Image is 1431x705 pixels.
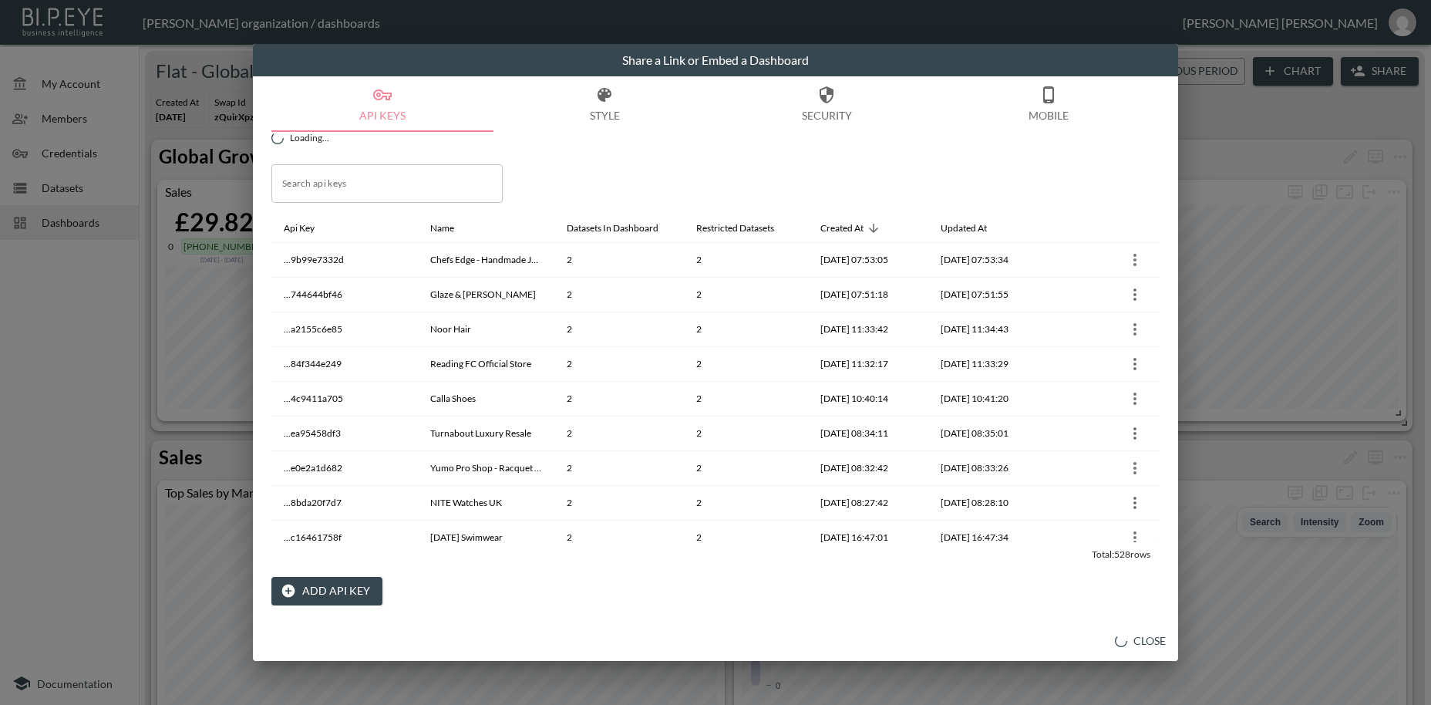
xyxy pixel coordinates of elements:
[684,451,808,486] th: 2
[808,347,928,382] th: 2025-09-25, 11:32:17
[271,486,418,521] th: ...8bda20f7d7
[928,312,1045,347] th: 2025-09-25, 11:34:43
[1045,312,1160,347] th: {"key":null,"ref":null,"props":{"row":{"id":"c00b2484-1e12-4ee4-a0f8-6497c76527db","apiKey":"...a...
[808,451,928,486] th: 2025-09-23, 08:32:42
[808,243,928,278] th: 2025-09-26, 07:53:05
[430,219,474,238] span: Name
[284,219,315,238] div: Api Key
[271,347,418,382] th: ...84f344e249
[715,76,938,132] button: Security
[418,243,554,278] th: Chefs Edge - Handmade Japanese Kitchen Knives
[696,219,774,238] div: Restricted Datasets
[684,278,808,312] th: 2
[271,577,382,605] button: Add API Key
[1123,386,1147,411] button: more
[271,278,418,312] th: ...744644bf46
[938,76,1160,132] button: Mobile
[808,312,928,347] th: 2025-09-25, 11:33:42
[928,347,1045,382] th: 2025-09-25, 11:33:29
[1123,282,1147,307] button: more
[418,417,554,451] th: Turnabout Luxury Resale
[418,347,554,382] th: Reading FC Official Store
[928,521,1045,555] th: 2025-09-22, 16:47:34
[554,521,684,555] th: 2
[1123,317,1147,342] button: more
[554,243,684,278] th: 2
[928,382,1045,417] th: 2025-09-24, 10:41:20
[271,76,493,132] button: API Keys
[928,486,1045,521] th: 2025-09-23, 08:28:10
[684,486,808,521] th: 2
[1123,352,1147,376] button: more
[684,312,808,347] th: 2
[1123,491,1147,515] button: more
[554,312,684,347] th: 2
[928,451,1045,486] th: 2025-09-23, 08:33:26
[1109,627,1172,656] button: Close
[554,417,684,451] th: 2
[271,417,418,451] th: ...ea95458df3
[1045,451,1160,486] th: {"key":null,"ref":null,"props":{"row":{"id":"42e7ff1b-1ada-42e6-88b9-ee59619fbd53","apiKey":"...e...
[928,243,1045,278] th: 2025-09-26, 07:53:34
[418,486,554,521] th: NITE Watches UK
[1045,417,1160,451] th: {"key":null,"ref":null,"props":{"row":{"id":"9386e30c-3dfd-4bf6-98ff-761e6f71a5dd","apiKey":"...e...
[1045,243,1160,278] th: {"key":null,"ref":null,"props":{"row":{"id":"beb0f127-9288-44ac-bc19-5bcd72a6a26c","apiKey":"...9...
[1045,278,1160,312] th: {"key":null,"ref":null,"props":{"row":{"id":"24c64f00-b91f-4f42-a150-a7e005e7287e","apiKey":"...7...
[1045,382,1160,417] th: {"key":null,"ref":null,"props":{"row":{"id":"14991223-c35a-4c95-b52d-b9b86d07fbcc","apiKey":"...4...
[554,486,684,521] th: 2
[567,219,678,238] span: Datasets In Dashboard
[418,521,554,555] th: Monday Swimwear
[418,382,554,417] th: Calla Shoes
[808,486,928,521] th: 2025-09-23, 08:27:42
[820,219,884,238] span: Created At
[808,521,928,555] th: 2025-09-22, 16:47:01
[928,278,1045,312] th: 2025-09-26, 07:51:55
[808,278,928,312] th: 2025-09-26, 07:51:18
[271,451,418,486] th: ...e0e2a1d682
[1092,548,1150,560] span: Total: 528 rows
[1045,486,1160,521] th: {"key":null,"ref":null,"props":{"row":{"id":"bb7f10a9-c387-4d7d-b0ba-1048f186ca77","apiKey":"...8...
[418,312,554,347] th: Noor Hair
[554,347,684,382] th: 2
[684,347,808,382] th: 2
[1123,421,1147,446] button: more
[418,278,554,312] th: Glaze & Gordon
[1123,525,1147,550] button: more
[684,521,808,555] th: 2
[1045,521,1160,555] th: {"key":null,"ref":null,"props":{"row":{"id":"376d4d8e-abbc-4574-84db-60021025e1b1","apiKey":"...c...
[554,278,684,312] th: 2
[808,417,928,451] th: 2025-09-23, 08:34:11
[253,44,1178,76] h2: Share a Link or Embed a Dashboard
[418,451,554,486] th: Yumo Pro Shop - Racquet Sports Online Store
[684,243,808,278] th: 2
[493,76,715,132] button: Style
[928,417,1045,451] th: 2025-09-23, 08:35:01
[271,132,1160,144] div: Loading...
[820,219,864,238] div: Created At
[684,382,808,417] th: 2
[1045,347,1160,382] th: {"key":null,"ref":null,"props":{"row":{"id":"93363ae9-c846-414b-b375-e66b1d1d8cc1","apiKey":"...8...
[567,219,658,238] div: Datasets In Dashboard
[554,382,684,417] th: 2
[941,219,987,238] div: Updated At
[1123,248,1147,272] button: more
[684,417,808,451] th: 2
[808,382,928,417] th: 2025-09-24, 10:40:14
[284,219,335,238] span: Api Key
[430,219,454,238] div: Name
[271,243,418,278] th: ...9b99e7332d
[554,451,684,486] th: 2
[941,219,1007,238] span: Updated At
[696,219,794,238] span: Restricted Datasets
[271,521,418,555] th: ...c16461758f
[1123,456,1147,481] button: more
[271,382,418,417] th: ...4c9411a705
[271,312,418,347] th: ...a2155c6e85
